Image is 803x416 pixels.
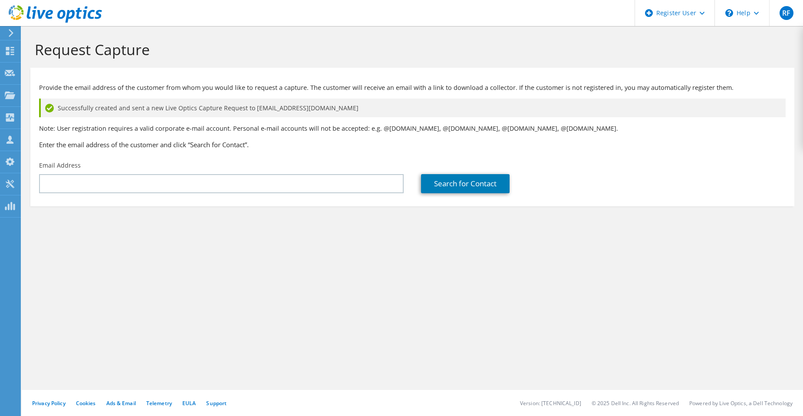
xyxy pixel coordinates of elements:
[592,399,679,407] li: © 2025 Dell Inc. All Rights Reserved
[76,399,96,407] a: Cookies
[725,9,733,17] svg: \n
[520,399,581,407] li: Version: [TECHNICAL_ID]
[39,140,786,149] h3: Enter the email address of the customer and click “Search for Contact”.
[106,399,136,407] a: Ads & Email
[182,399,196,407] a: EULA
[32,399,66,407] a: Privacy Policy
[206,399,227,407] a: Support
[146,399,172,407] a: Telemetry
[421,174,510,193] a: Search for Contact
[35,40,786,59] h1: Request Capture
[689,399,793,407] li: Powered by Live Optics, a Dell Technology
[39,124,786,133] p: Note: User registration requires a valid corporate e-mail account. Personal e-mail accounts will ...
[39,161,81,170] label: Email Address
[58,103,359,113] span: Successfully created and sent a new Live Optics Capture Request to [EMAIL_ADDRESS][DOMAIN_NAME]
[780,6,793,20] span: RF
[39,83,786,92] p: Provide the email address of the customer from whom you would like to request a capture. The cust...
